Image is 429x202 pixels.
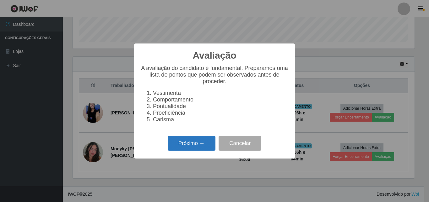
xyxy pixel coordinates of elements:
li: Vestimenta [153,90,289,96]
button: Próximo → [168,136,215,151]
li: Pontualidade [153,103,289,110]
li: Carisma [153,116,289,123]
p: A avaliação do candidato é fundamental. Preparamos uma lista de pontos que podem ser observados a... [140,65,289,85]
button: Cancelar [219,136,261,151]
li: Comportamento [153,96,289,103]
li: Proeficiência [153,110,289,116]
h2: Avaliação [193,50,236,61]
